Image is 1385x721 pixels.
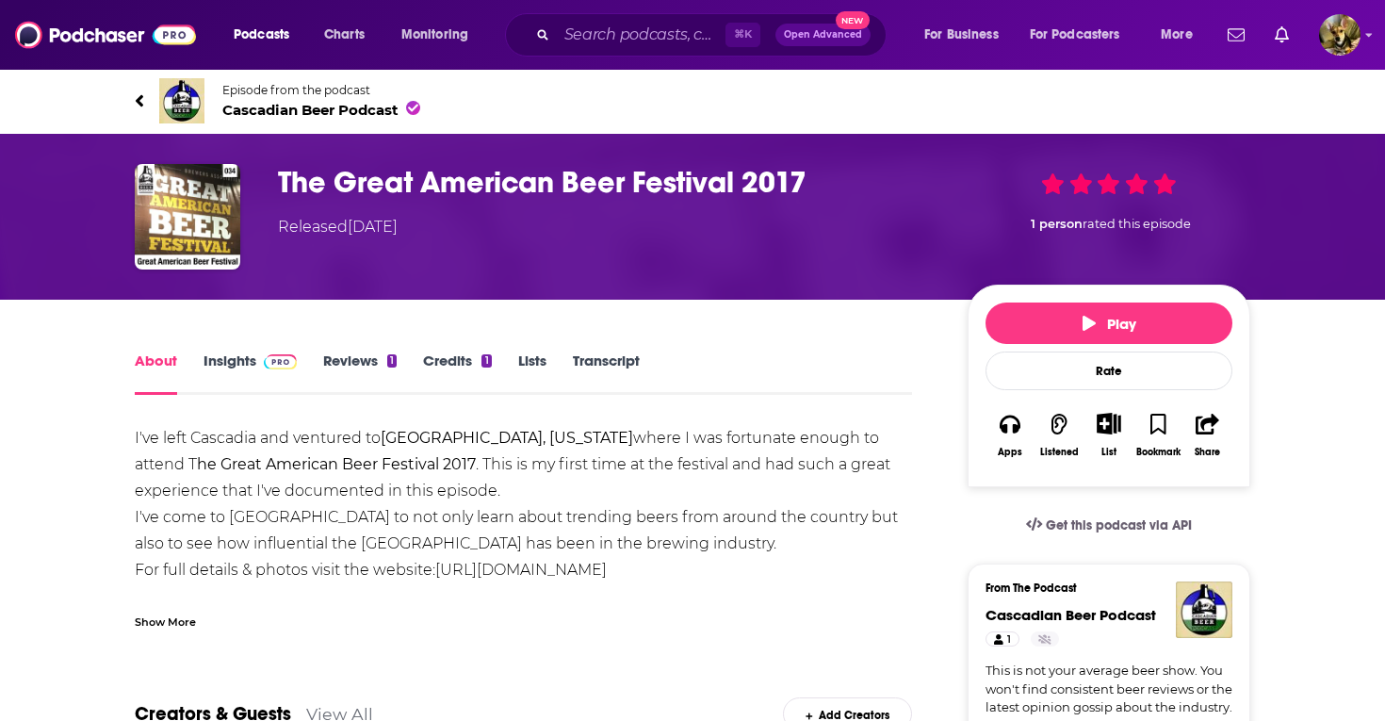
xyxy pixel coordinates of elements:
span: For Business [924,22,999,48]
a: About [135,352,177,395]
div: Bookmark [1136,447,1181,458]
div: Apps [998,447,1022,458]
span: Logged in as SydneyDemo [1319,14,1361,56]
span: Cascadian Beer Podcast [222,101,420,119]
button: Show More Button [1089,413,1128,434]
button: open menu [1018,20,1148,50]
span: Episode from the podcast [222,83,420,97]
span: For Podcasters [1030,22,1120,48]
button: open menu [911,20,1022,50]
h1: The Great American Beer Festival 2017 [278,164,937,201]
span: rated this episode [1083,217,1191,231]
a: InsightsPodchaser Pro [204,352,297,395]
span: Open Advanced [784,30,862,40]
span: 1 person [1031,217,1083,231]
span: Podcasts [234,22,289,48]
a: Show notifications dropdown [1220,19,1252,51]
img: Podchaser Pro [264,354,297,369]
span: New [836,11,870,29]
a: Charts [312,20,376,50]
span: Play [1083,315,1136,333]
a: Lists [518,352,546,395]
div: Share [1195,447,1220,458]
span: Charts [324,22,365,48]
span: ⌘ K [725,23,760,47]
div: 1 [387,354,397,368]
a: 1 [986,631,1019,647]
img: Podchaser - Follow, Share and Rate Podcasts [15,17,196,53]
button: open menu [1148,20,1216,50]
div: Show More ButtonList [1084,401,1133,469]
div: 1 [481,354,491,368]
img: Cascadian Beer Podcast [159,78,204,123]
a: Cascadian Beer PodcastEpisode from the podcastCascadian Beer Podcast [135,78,1250,123]
a: Cascadian Beer Podcast [986,606,1156,624]
button: Open AdvancedNew [775,24,871,46]
strong: [GEOGRAPHIC_DATA], [US_STATE] [381,429,633,447]
img: User Profile [1319,14,1361,56]
span: Monitoring [401,22,468,48]
div: Released [DATE] [278,216,398,238]
button: Apps [986,401,1035,469]
strong: he Great American Beer Festival 2017 [197,455,476,473]
button: Listened [1035,401,1084,469]
a: Get this podcast via API [1011,502,1207,549]
input: Search podcasts, credits, & more... [557,20,725,50]
h3: From The Podcast [986,582,1217,595]
div: Search podcasts, credits, & more... [523,13,904,57]
button: Play [986,303,1232,344]
h2: DAY 1 INTERVIEWS: [135,602,912,629]
img: Cascadian Beer Podcast [1176,582,1232,638]
a: Transcript [573,352,640,395]
button: open menu [388,20,493,50]
div: List [1101,446,1116,458]
span: More [1161,22,1193,48]
div: Listened [1040,447,1079,458]
a: Show notifications dropdown [1267,19,1296,51]
span: Get this podcast via API [1046,517,1192,533]
a: [URL][DOMAIN_NAME] [435,561,607,579]
img: The Great American Beer Festival 2017 [135,164,240,270]
a: Reviews1 [323,352,397,395]
button: open menu [220,20,314,50]
button: Show profile menu [1319,14,1361,56]
div: Rate [986,352,1232,390]
a: Credits1 [423,352,491,395]
button: Bookmark [1133,401,1182,469]
button: Share [1183,401,1232,469]
span: 1 [1007,631,1011,649]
